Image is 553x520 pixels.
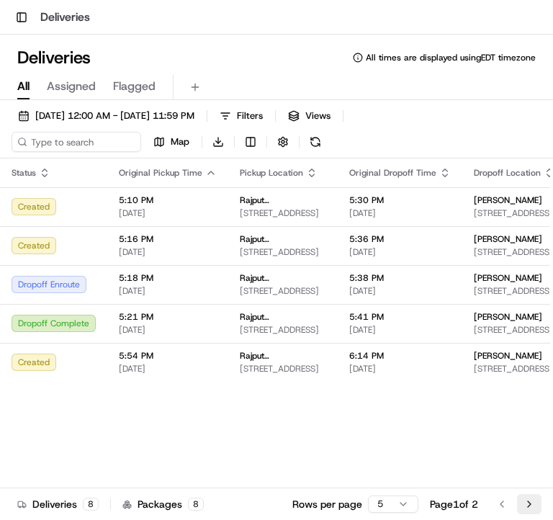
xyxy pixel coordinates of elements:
span: [DATE] [119,207,217,219]
img: Liam S. [14,209,37,232]
span: Views [305,109,331,122]
span: [STREET_ADDRESS] [240,246,326,258]
span: Pickup Location [240,167,303,179]
span: [DATE] [55,261,85,273]
button: Refresh [305,132,325,152]
span: 6:14 PM [349,350,451,362]
span: All times are displayed using EDT timezone [366,52,536,63]
span: [PERSON_NAME] [474,311,542,323]
button: [DATE] 12:00 AM - [DATE] 11:59 PM [12,106,201,126]
span: Status [12,167,36,179]
input: Type to search [12,132,141,152]
span: [DATE] 12:00 AM - [DATE] 11:59 PM [35,109,194,122]
span: [DATE] [119,324,217,336]
img: 1738778727109-b901c2ba-d612-49f7-a14d-d897ce62d23f [30,137,56,163]
span: All [17,78,30,95]
div: 💻 [122,323,133,334]
p: Rows per page [292,497,362,511]
span: [DATE] [349,363,451,375]
div: We're available if you need us! [65,151,198,163]
span: Filters [237,109,263,122]
button: See all [223,184,262,201]
span: [DATE] [349,285,451,297]
button: Views [282,106,337,126]
div: 8 [83,498,99,511]
div: 8 [188,498,204,511]
span: 5:30 PM [349,194,451,206]
span: 5:36 PM [349,233,451,245]
span: [STREET_ADDRESS] [240,324,326,336]
span: 5:10 PM [119,194,217,206]
span: 5:18 PM [119,272,217,284]
a: 💻API Documentation [116,315,237,341]
span: Map [171,135,189,148]
h1: Deliveries [40,9,90,26]
span: [DATE] [119,363,217,375]
span: 5:21 PM [119,311,217,323]
span: API Documentation [136,321,231,336]
div: Start new chat [65,137,236,151]
span: • [120,223,125,234]
div: 📗 [14,323,26,334]
div: Past conversations [14,187,96,198]
a: 📗Knowledge Base [9,315,116,341]
button: Filters [213,106,269,126]
input: Clear [37,92,238,107]
span: [DATE] [349,246,451,258]
span: [STREET_ADDRESS] [240,363,326,375]
img: 1736555255976-a54dd68f-1ca7-489b-9aae-adbdc363a1c4 [29,223,40,235]
button: Start new chat [245,141,262,158]
span: [DATE] [119,246,217,258]
span: Dropoff Location [474,167,541,179]
span: [PERSON_NAME] [474,194,542,206]
p: Welcome 👋 [14,57,262,80]
div: Deliveries [17,497,99,511]
a: Powered byPylon [102,356,174,367]
span: [PERSON_NAME] [474,272,542,284]
span: 5:41 PM [349,311,451,323]
span: [PERSON_NAME] [474,350,542,362]
span: [DATE] [349,324,451,336]
span: 5:38 PM [349,272,451,284]
img: 1736555255976-a54dd68f-1ca7-489b-9aae-adbdc363a1c4 [14,137,40,163]
span: [DATE] [127,223,157,234]
span: Flagged [113,78,156,95]
span: Rajput [GEOGRAPHIC_DATA] [240,194,326,206]
span: 5:54 PM [119,350,217,362]
span: Assigned [47,78,96,95]
span: Original Pickup Time [119,167,202,179]
span: [PERSON_NAME] [45,223,117,234]
span: Rajput [GEOGRAPHIC_DATA] [240,233,326,245]
span: • [48,261,53,273]
h1: Deliveries [17,46,91,69]
span: [DATE] [119,285,217,297]
span: Pylon [143,357,174,367]
span: Rajput [GEOGRAPHIC_DATA] [240,350,326,362]
span: 5:16 PM [119,233,217,245]
span: Knowledge Base [29,321,110,336]
span: [DATE] [349,207,451,219]
span: Rajput [GEOGRAPHIC_DATA] [240,272,326,284]
span: [STREET_ADDRESS] [240,207,326,219]
span: [STREET_ADDRESS] [240,285,326,297]
div: Packages [122,497,204,511]
button: Map [147,132,196,152]
span: Rajput [GEOGRAPHIC_DATA] [240,311,326,323]
img: Nash [14,14,43,42]
span: [PERSON_NAME] [474,233,542,245]
span: Original Dropoff Time [349,167,436,179]
div: Page 1 of 2 [430,497,478,511]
